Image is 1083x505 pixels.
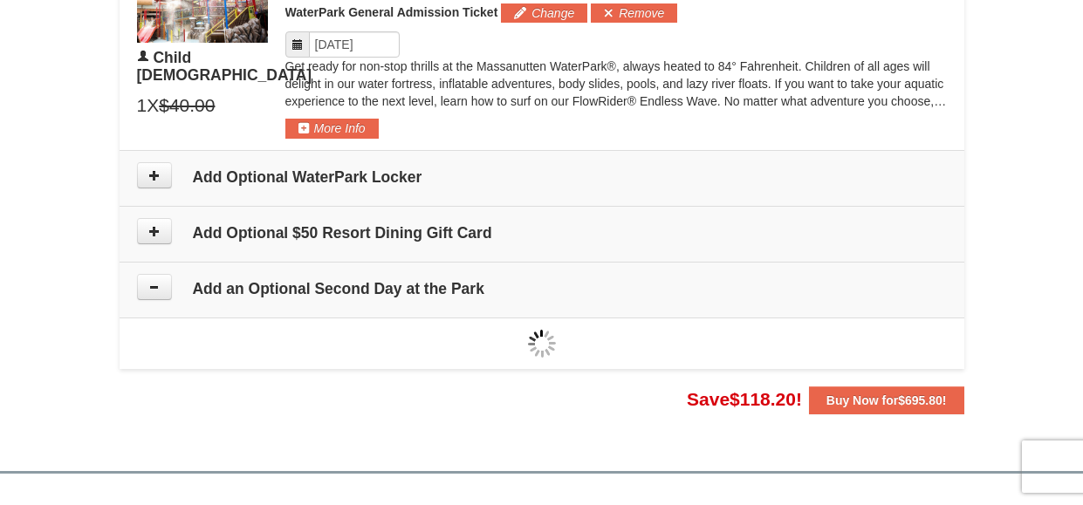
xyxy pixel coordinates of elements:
[687,389,802,409] span: Save !
[730,389,796,409] span: $118.20
[591,3,677,23] button: Remove
[137,49,312,84] span: Child [DEMOGRAPHIC_DATA]
[137,224,947,242] h4: Add Optional $50 Resort Dining Gift Card
[137,168,947,186] h4: Add Optional WaterPark Locker
[898,393,942,407] span: $695.80
[285,119,379,138] button: More Info
[285,5,498,19] span: WaterPark General Admission Ticket
[137,280,947,297] h4: Add an Optional Second Day at the Park
[501,3,587,23] button: Change
[528,330,556,358] img: wait gif
[147,92,159,119] span: X
[285,58,947,110] p: Get ready for non-stop thrills at the Massanutten WaterPark®, always heated to 84° Fahrenheit. Ch...
[809,386,964,414] button: Buy Now for$695.80!
[159,92,215,119] span: $40.00
[826,393,947,407] strong: Buy Now for !
[137,92,147,119] span: 1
